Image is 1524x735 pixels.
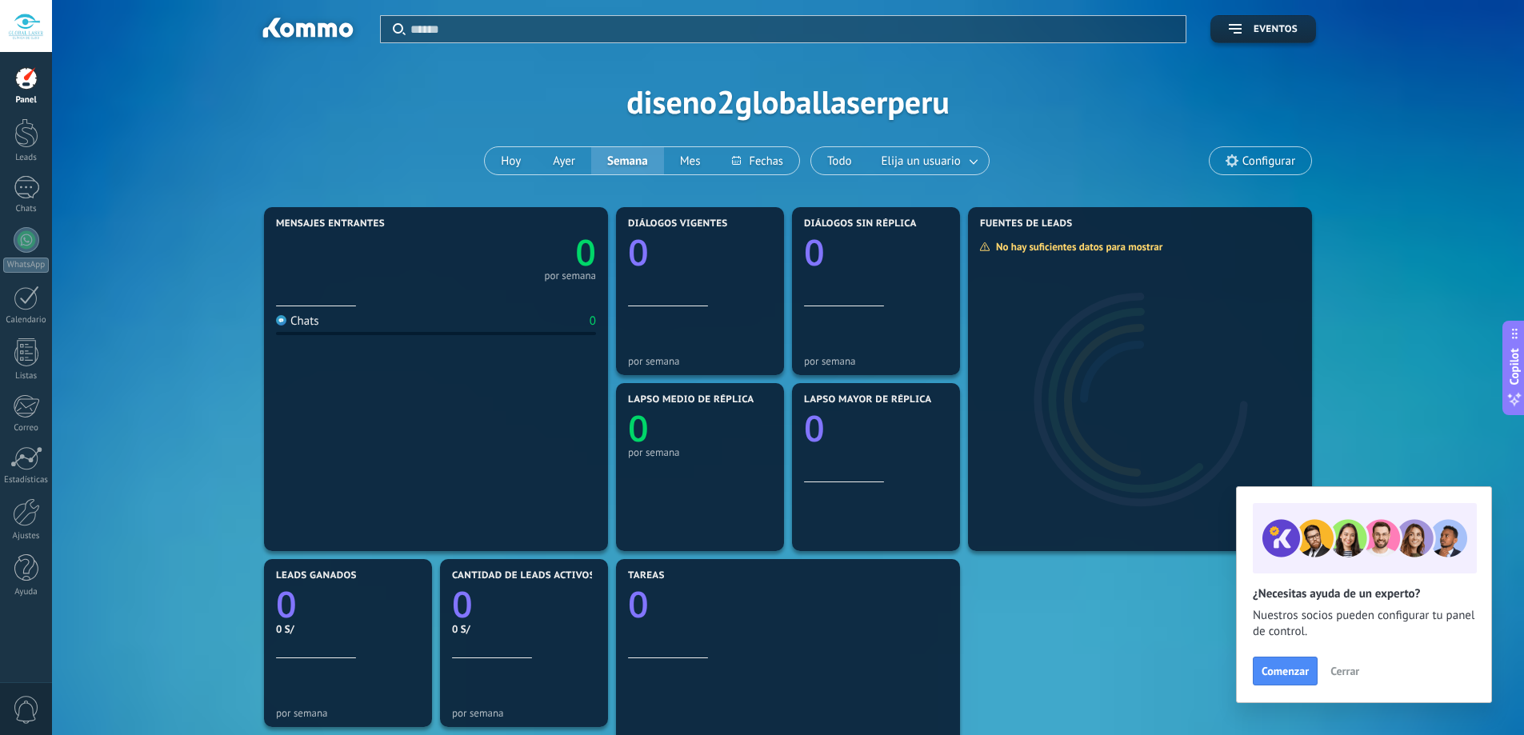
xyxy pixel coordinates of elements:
a: 0 [276,580,420,629]
text: 0 [575,228,596,277]
text: 0 [628,580,649,629]
div: por semana [628,446,772,458]
span: Diálogos sin réplica [804,218,917,230]
text: 0 [804,404,825,453]
span: Cerrar [1330,665,1359,677]
text: 0 [628,404,649,453]
span: Elija un usuario [878,150,964,172]
span: Comenzar [1262,665,1309,677]
button: Todo [811,147,868,174]
span: Lapso mayor de réplica [804,394,931,405]
a: 0 [436,228,596,277]
div: por semana [544,272,596,280]
button: Fechas [716,147,798,174]
div: Leads [3,153,50,163]
span: Copilot [1506,348,1522,385]
div: 0 [590,314,596,329]
span: Leads ganados [276,570,357,581]
button: Mes [664,147,717,174]
div: Ayuda [3,587,50,597]
span: Cantidad de leads activos [452,570,595,581]
button: Hoy [485,147,537,174]
text: 0 [804,228,825,277]
div: Chats [3,204,50,214]
div: Correo [3,423,50,433]
button: Ayer [537,147,591,174]
a: 0 [628,580,948,629]
a: 0 [452,580,596,629]
div: No hay suficientes datos para mostrar [979,240,1174,254]
text: 0 [452,580,473,629]
text: 0 [276,580,297,629]
button: Eventos [1210,15,1316,43]
button: Elija un usuario [868,147,989,174]
button: Comenzar [1253,657,1318,685]
div: 0 S/ [452,622,596,636]
span: Mensajes entrantes [276,218,385,230]
h2: ¿Necesitas ayuda de un experto? [1253,586,1475,601]
button: Semana [591,147,664,174]
span: Tareas [628,570,665,581]
text: 0 [628,228,649,277]
div: por semana [276,707,420,719]
div: Panel [3,95,50,106]
div: WhatsApp [3,258,49,273]
span: Nuestros socios pueden configurar tu panel de control. [1253,608,1475,640]
div: Chats [276,314,319,329]
div: por semana [452,707,596,719]
div: por semana [628,355,772,367]
img: Chats [276,315,286,326]
div: Listas [3,371,50,381]
div: Ajustes [3,531,50,541]
button: Cerrar [1323,659,1366,683]
span: Configurar [1242,154,1295,168]
span: Eventos [1254,24,1298,35]
div: Estadísticas [3,475,50,485]
span: Lapso medio de réplica [628,394,754,405]
div: por semana [804,355,948,367]
div: 0 S/ [276,622,420,636]
div: Calendario [3,315,50,326]
span: Fuentes de leads [980,218,1073,230]
span: Diálogos vigentes [628,218,728,230]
